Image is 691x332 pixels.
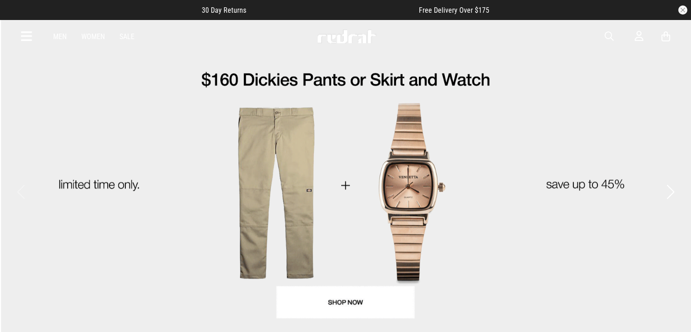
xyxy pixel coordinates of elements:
[419,6,489,15] span: Free Delivery Over $175
[15,182,27,202] button: Previous slide
[53,32,67,41] a: Men
[317,30,377,43] img: Redrat logo
[81,32,105,41] a: Women
[119,32,134,41] a: Sale
[202,6,246,15] span: 30 Day Returns
[264,5,401,15] iframe: Customer reviews powered by Trustpilot
[664,182,676,202] button: Next slide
